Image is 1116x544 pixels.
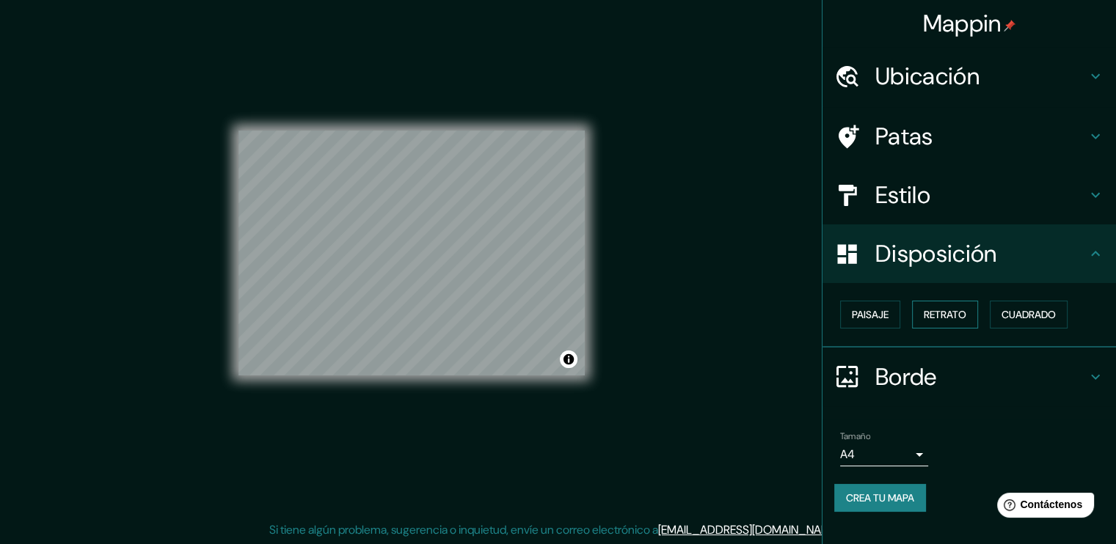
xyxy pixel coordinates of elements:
button: Activar o desactivar atribución [560,350,577,368]
img: pin-icon.png [1004,20,1015,32]
iframe: Lanzador de widgets de ayuda [985,487,1100,528]
font: Patas [875,121,933,152]
font: Paisaje [852,308,889,321]
font: Borde [875,361,937,392]
canvas: Mapa [238,131,585,375]
div: Borde [823,348,1116,406]
font: Tamaño [840,430,870,442]
button: Paisaje [840,301,900,328]
div: Ubicación [823,47,1116,106]
font: Retrato [924,308,966,321]
button: Crea tu mapa [834,484,926,512]
font: Crea tu mapa [846,491,914,504]
font: Cuadrado [1002,308,1056,321]
button: Cuadrado [990,301,1068,328]
button: Retrato [912,301,978,328]
a: [EMAIL_ADDRESS][DOMAIN_NAME] [658,522,839,537]
div: Disposición [823,224,1116,283]
font: Si tiene algún problema, sugerencia o inquietud, envíe un correo electrónico a [269,522,658,537]
font: Mappin [923,8,1002,39]
div: Patas [823,107,1116,166]
div: Estilo [823,166,1116,224]
font: A4 [840,446,855,462]
font: Estilo [875,180,930,210]
div: A4 [840,443,928,466]
font: Disposición [875,238,996,269]
font: Ubicación [875,61,980,92]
